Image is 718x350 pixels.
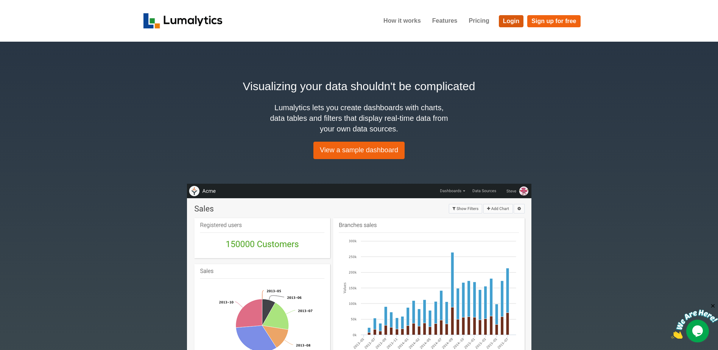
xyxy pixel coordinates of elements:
[378,11,427,30] a: How it works
[671,303,718,339] iframe: chat widget
[313,142,405,159] a: View a sample dashboard
[143,78,575,95] h2: Visualizing your data shouldn't be complicated
[499,15,524,27] a: Login
[143,13,223,28] img: logo_v2-f34f87db3d4d9f5311d6c47995059ad6168825a3e1eb260e01c8041e89355404.png
[527,15,580,27] a: Sign up for free
[427,11,463,30] a: Features
[463,11,495,30] a: Pricing
[268,102,450,134] h4: Lumalytics lets you create dashboards with charts, data tables and filters that display real-time...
